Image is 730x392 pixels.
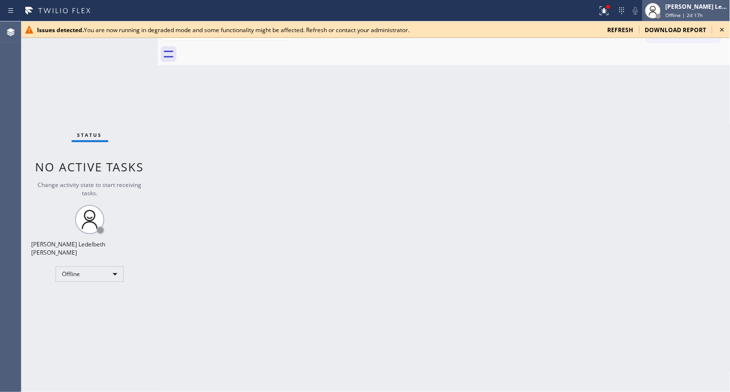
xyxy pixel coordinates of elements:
span: No active tasks [36,159,144,175]
span: Offline | 2d 17h [666,12,703,19]
span: refresh [608,26,634,34]
div: You are now running in degraded mode and some functionality might be affected. Refresh or contact... [37,26,600,34]
span: download report [645,26,707,34]
span: Status [77,131,102,138]
button: Mute [629,4,642,18]
div: Offline [56,266,124,282]
div: [PERSON_NAME] Ledelbeth [PERSON_NAME] [666,2,727,11]
div: [PERSON_NAME] Ledelbeth [PERSON_NAME] [31,240,148,257]
span: Change activity state to start receiving tasks. [38,181,142,197]
b: Issues detected. [37,26,84,34]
